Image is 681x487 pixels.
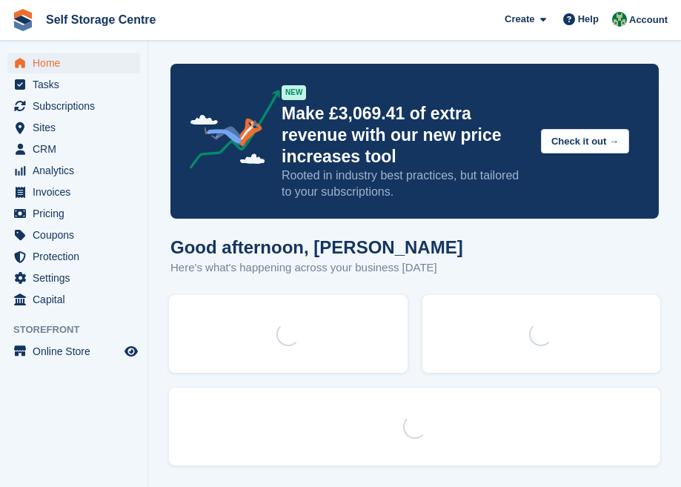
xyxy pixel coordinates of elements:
[7,268,140,288] a: menu
[33,341,122,362] span: Online Store
[282,168,529,200] p: Rooted in industry best practices, but tailored to your subscriptions.
[7,289,140,310] a: menu
[33,225,122,245] span: Coupons
[13,322,147,337] span: Storefront
[7,182,140,202] a: menu
[33,139,122,159] span: CRM
[7,246,140,267] a: menu
[122,342,140,360] a: Preview store
[7,203,140,224] a: menu
[541,129,629,153] button: Check it out →
[33,203,122,224] span: Pricing
[282,85,306,100] div: NEW
[33,182,122,202] span: Invoices
[170,237,463,257] h1: Good afternoon, [PERSON_NAME]
[282,103,529,168] p: Make £3,069.41 of extra revenue with our new price increases tool
[629,13,668,27] span: Account
[170,259,463,276] p: Here's what's happening across your business [DATE]
[7,341,140,362] a: menu
[7,74,140,95] a: menu
[7,139,140,159] a: menu
[33,160,122,181] span: Analytics
[33,74,122,95] span: Tasks
[33,96,122,116] span: Subscriptions
[33,117,122,138] span: Sites
[40,7,162,32] a: Self Storage Centre
[7,96,140,116] a: menu
[33,289,122,310] span: Capital
[612,12,627,27] img: Neil Taylor
[7,117,140,138] a: menu
[7,53,140,73] a: menu
[177,90,281,174] img: price-adjustments-announcement-icon-8257ccfd72463d97f412b2fc003d46551f7dbcb40ab6d574587a9cd5c0d94...
[33,268,122,288] span: Settings
[505,12,534,27] span: Create
[33,246,122,267] span: Protection
[7,225,140,245] a: menu
[12,9,34,31] img: stora-icon-8386f47178a22dfd0bd8f6a31ec36ba5ce8667c1dd55bd0f319d3a0aa187defe.svg
[33,53,122,73] span: Home
[578,12,599,27] span: Help
[7,160,140,181] a: menu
